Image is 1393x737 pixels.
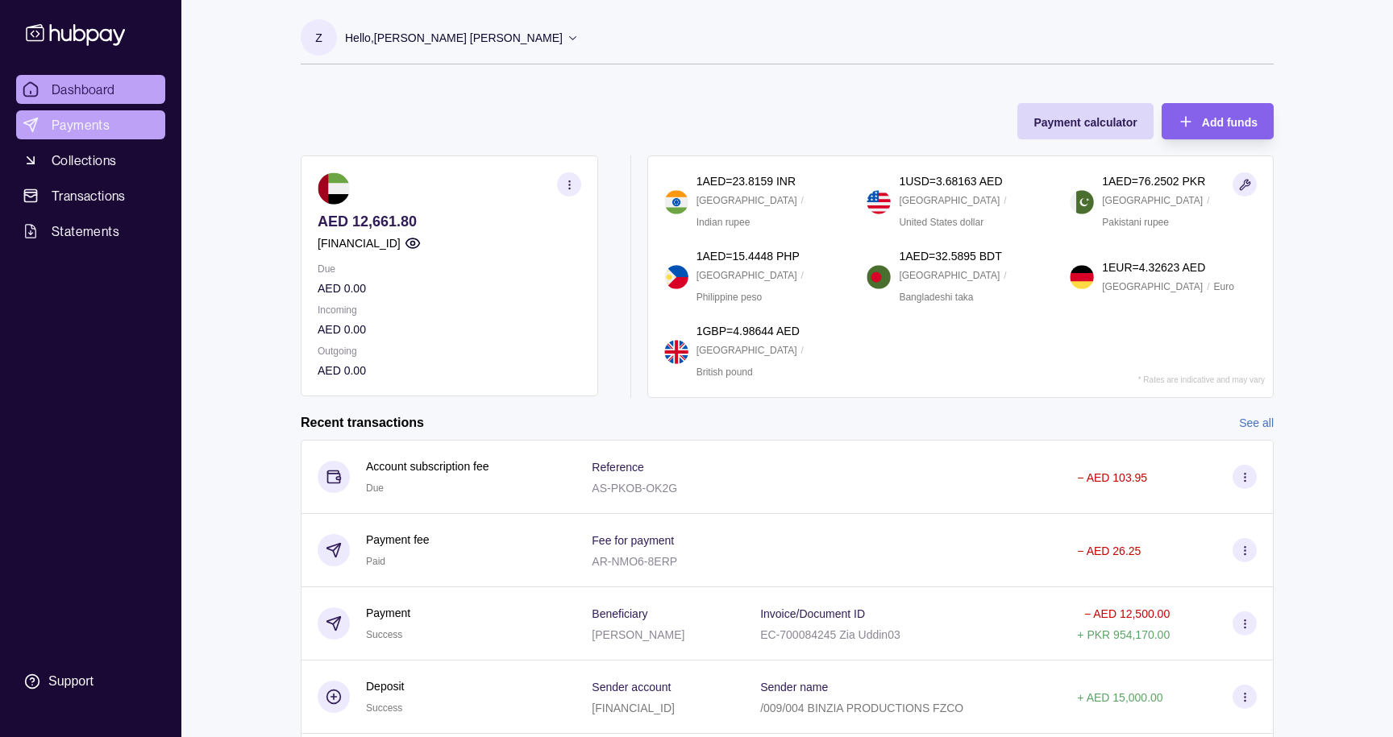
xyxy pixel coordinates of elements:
span: Payments [52,115,110,135]
p: [GEOGRAPHIC_DATA] [1102,192,1203,209]
p: AED 12,661.80 [318,213,581,230]
p: United States dollar [899,213,983,231]
a: Dashboard [16,75,165,104]
p: Deposit [366,677,404,695]
p: [GEOGRAPHIC_DATA] [899,192,1000,209]
span: Collections [52,151,116,170]
p: 1 AED = 76.2502 PKR [1102,172,1205,190]
a: See all [1239,414,1274,432]
p: Z [315,29,322,47]
p: EC-700084245 Zia Uddin03 [760,628,900,641]
p: Bangladeshi taka [899,288,973,306]
p: Indian rupee [696,213,751,231]
span: Dashboard [52,80,115,99]
p: [GEOGRAPHIC_DATA] [899,267,1000,284]
img: ph [664,265,688,289]
span: Transactions [52,186,126,205]
p: / [1004,267,1006,284]
p: Payment fee [366,531,430,549]
p: Philippine peso [696,288,762,306]
p: Invoice/Document ID [760,607,865,620]
p: AR-NMO6-8ERP [592,555,677,568]
p: Payment [366,604,410,622]
span: Success [366,629,402,640]
span: Statements [52,222,119,241]
p: − AED 26.25 [1077,544,1141,557]
p: Euro [1213,278,1233,296]
p: 1 EUR = 4.32623 AED [1102,259,1205,276]
p: [GEOGRAPHIC_DATA] [696,192,797,209]
p: − AED 12,500.00 [1084,607,1170,620]
p: 1 AED = 15.4448 PHP [696,247,800,265]
p: [FINANCIAL_ID] [318,234,401,252]
p: Sender name [760,681,828,694]
p: Hello, [PERSON_NAME] [PERSON_NAME] [345,29,563,47]
p: 1 AED = 32.5895 BDT [899,247,1001,265]
img: bd [867,265,891,289]
p: / [801,192,804,209]
p: Outgoing [318,342,581,360]
p: 1 USD = 3.68163 AED [899,172,1002,190]
p: 1 GBP = 4.98644 AED [696,322,800,340]
button: Add funds [1162,103,1274,139]
img: ae [318,172,350,205]
a: Support [16,665,165,698]
p: + AED 15,000.00 [1077,691,1162,704]
p: /009/004 BINZIA PRODUCTIONS FZCO [760,702,963,714]
p: / [801,342,804,359]
a: Payments [16,110,165,139]
p: / [1004,192,1006,209]
p: + PKR 954,170.00 [1077,628,1170,641]
p: [GEOGRAPHIC_DATA] [1102,278,1203,296]
p: / [1207,278,1209,296]
p: AED 0.00 [318,279,581,297]
p: / [1207,192,1209,209]
p: − AED 103.95 [1077,471,1147,484]
img: in [664,190,688,214]
p: Beneficiary [592,607,647,620]
img: us [867,190,891,214]
p: Sender account [592,681,671,694]
p: / [801,267,804,284]
p: [GEOGRAPHIC_DATA] [696,342,797,359]
p: Incoming [318,301,581,319]
p: Fee for payment [592,534,674,547]
img: pk [1070,190,1094,214]
p: * Rates are indicative and may vary [1138,375,1265,384]
a: Transactions [16,181,165,210]
p: AED 0.00 [318,362,581,379]
a: Collections [16,146,165,175]
p: AED 0.00 [318,321,581,338]
p: Pakistani rupee [1102,213,1169,231]
p: [FINANCIAL_ID] [592,702,675,714]
span: Due [366,482,384,494]
a: Statements [16,217,165,246]
button: Payment calculator [1017,103,1153,139]
span: Success [366,702,402,714]
div: Support [48,673,94,690]
p: [GEOGRAPHIC_DATA] [696,267,797,284]
p: AS-PKOB-OK2G [592,482,677,495]
span: Paid [366,556,385,567]
span: Payment calculator [1033,116,1137,129]
img: gb [664,340,688,364]
p: British pound [696,363,753,381]
h2: Recent transactions [301,414,424,432]
p: 1 AED = 23.8159 INR [696,172,796,190]
p: Account subscription fee [366,458,489,475]
p: [PERSON_NAME] [592,628,684,641]
span: Add funds [1202,116,1258,129]
img: de [1070,265,1094,289]
p: Reference [592,461,644,474]
p: Due [318,260,581,278]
